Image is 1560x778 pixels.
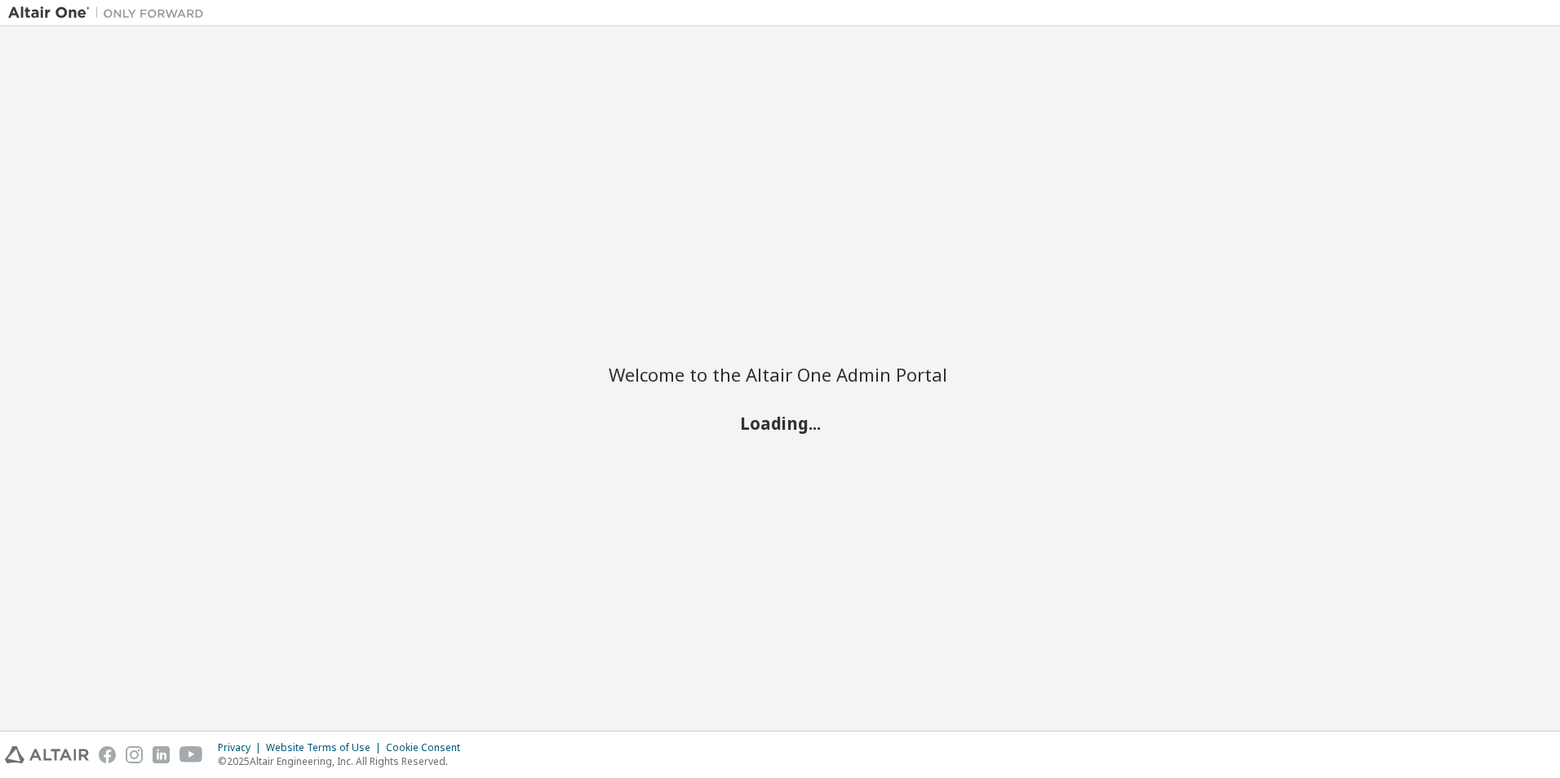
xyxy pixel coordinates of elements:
[8,5,212,21] img: Altair One
[609,363,951,386] h2: Welcome to the Altair One Admin Portal
[5,746,89,763] img: altair_logo.svg
[153,746,170,763] img: linkedin.svg
[99,746,116,763] img: facebook.svg
[609,413,951,434] h2: Loading...
[218,741,266,754] div: Privacy
[266,741,386,754] div: Website Terms of Use
[179,746,203,763] img: youtube.svg
[218,754,470,768] p: © 2025 Altair Engineering, Inc. All Rights Reserved.
[386,741,470,754] div: Cookie Consent
[126,746,143,763] img: instagram.svg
